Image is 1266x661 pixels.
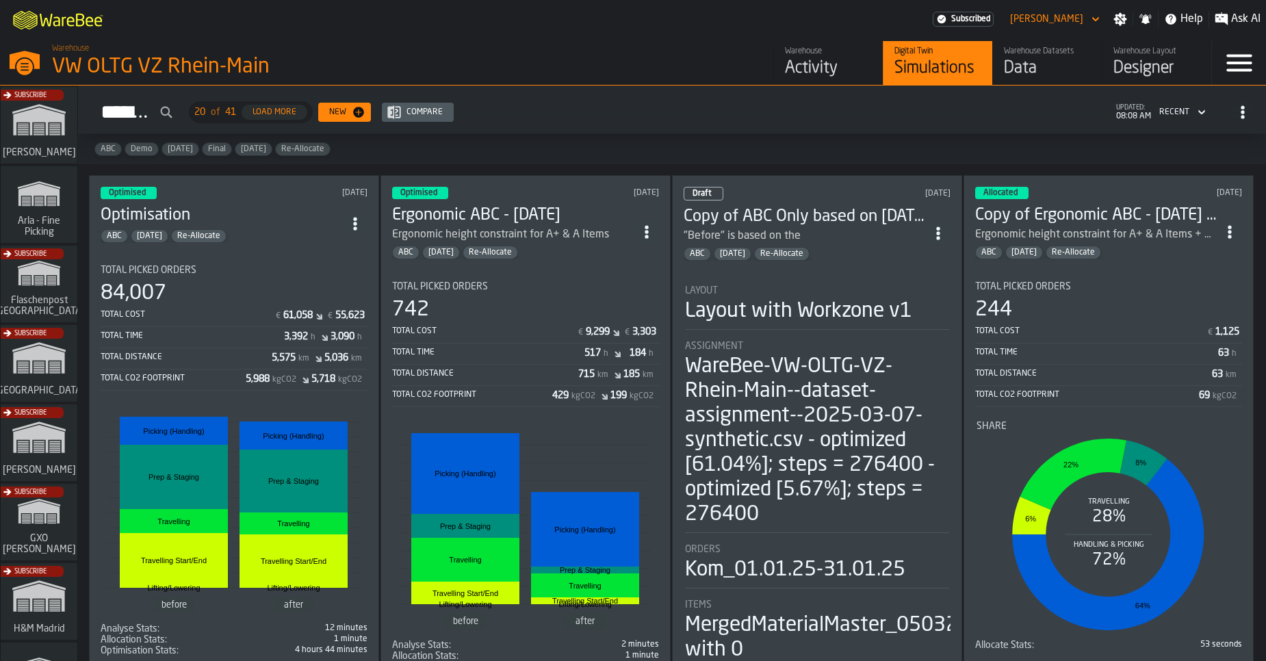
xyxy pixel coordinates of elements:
[685,299,912,324] div: Layout with Workzone v1
[392,281,659,407] div: stat-Total Picked Orders
[101,310,273,320] div: Total Cost
[685,285,718,296] span: Layout
[975,226,1217,243] div: Ergonomic height constraint for A+ & A Items + 2nd run on optimise
[392,640,451,651] div: Title
[463,248,517,257] span: Re-Allocate
[975,281,1242,407] div: stat-Total Picked Orders
[101,645,367,656] span: 276,400
[571,391,595,401] span: kgCO2
[247,107,302,117] div: Load More
[894,57,981,79] div: Simulations
[773,41,883,85] a: link-to-/wh/i/44979e6c-6f66-405e-9874-c1e29f02a54a/feed/
[975,187,1029,199] div: status-3 2
[684,249,710,259] span: ABC
[203,144,231,154] span: Final
[392,226,634,243] div: Ergonomic height constraint for A+ & A Items
[52,55,422,79] div: VW OLTG VZ Rhein-Main
[101,231,127,241] span: ABC
[14,409,47,417] span: Subscribe
[382,103,454,122] button: button-Compare
[604,349,608,359] span: h
[1208,328,1213,337] span: €
[838,189,951,198] div: Updated: 7/22/2025, 6:22:31 PM Created: 7/22/2025, 6:20:34 PM
[1137,188,1242,198] div: Updated: 7/22/2025, 6:03:26 PM Created: 3/15/2025, 9:31:10 AM
[401,107,448,117] div: Compare
[951,14,990,24] span: Subscribed
[977,421,1241,432] div: Title
[101,634,167,645] div: Title
[1113,47,1200,56] div: Warehouse Layout
[392,298,429,322] div: 742
[263,188,367,198] div: Updated: 8/18/2025, 7:48:16 PM Created: 7/23/2025, 1:45:05 PM
[1,484,77,563] a: link-to-/wh/i/baca6aa3-d1fc-43c0-a604-2a1c9d5db74d/simulations
[643,370,654,380] span: km
[392,640,451,651] span: Analyse Stats:
[351,354,362,363] span: km
[324,107,352,117] div: New
[235,144,272,154] span: Jan/25
[1113,57,1200,79] div: Designer
[453,617,478,626] text: before
[14,489,47,496] span: Subscribe
[276,311,281,321] span: €
[883,41,992,85] a: link-to-/wh/i/44979e6c-6f66-405e-9874-c1e29f02a54a/simulations
[1005,11,1102,27] div: DropdownMenuValue-Sebastian Petruch Petruch
[1,563,77,643] a: link-to-/wh/i/0438fb8c-4a97-4a5b-bcc6-2889b6922db0/simulations
[933,12,994,27] a: link-to-/wh/i/44979e6c-6f66-405e-9874-c1e29f02a54a/settings/billing
[625,328,630,337] span: €
[578,369,595,380] div: Stat Value
[125,144,158,154] span: Demo
[685,341,743,352] span: Assignment
[311,333,315,342] span: h
[684,187,723,200] div: status-0 2
[101,645,367,656] div: stat-Optimisation Stats:
[597,370,608,380] span: km
[555,188,659,198] div: Updated: 7/31/2025, 8:09:55 AM Created: 3/5/2025, 11:00:14 PM
[755,249,809,259] span: Re-Allocate
[392,348,584,357] div: Total Time
[1039,640,1242,649] div: 53 seconds
[101,645,179,656] span: Optimisation Stats:
[684,206,926,228] h3: Copy of ABC Only based on [DATE] v3.4
[933,12,994,27] div: Menu Subscription
[977,421,1241,637] div: stat-Share
[392,281,659,292] div: Title
[685,341,949,533] div: stat-Assignment
[1,246,77,325] a: link-to-/wh/i/a0d9589e-ccad-4b62-b3a5-e9442830ef7e/simulations
[162,144,198,154] span: Feb/25
[976,248,1002,257] span: ABC
[1004,47,1091,56] div: Warehouse Datasets
[328,311,333,321] span: €
[685,599,949,610] div: Title
[685,544,721,555] span: Orders
[357,333,362,342] span: h
[392,369,578,378] div: Total Distance
[392,187,448,199] div: status-3 2
[101,265,196,276] span: Total Picked Orders
[576,617,595,626] text: after
[131,231,168,241] span: Feb/25
[95,144,121,154] span: ABC
[685,341,949,352] div: Title
[1215,326,1239,337] div: Stat Value
[1180,11,1203,27] span: Help
[1213,391,1237,401] span: kgCO2
[423,248,459,257] span: Jan/25
[101,634,167,645] span: Allocation Stats:
[1108,12,1133,26] label: button-toggle-Settings
[242,105,307,120] button: button-Load More
[101,265,367,391] div: stat-Total Picked Orders
[685,544,949,555] div: Title
[685,285,949,330] div: stat-Layout
[975,281,1071,292] span: Total Picked Orders
[101,205,343,226] div: Optimisation
[552,390,569,401] div: Stat Value
[975,205,1217,226] div: Copy of Ergonomic ABC - Feb/25 01-17 (based on v3.2)
[276,144,330,154] span: Re-Allocate
[975,640,1034,651] div: Title
[101,265,367,276] div: Title
[172,634,367,644] div: 1 minute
